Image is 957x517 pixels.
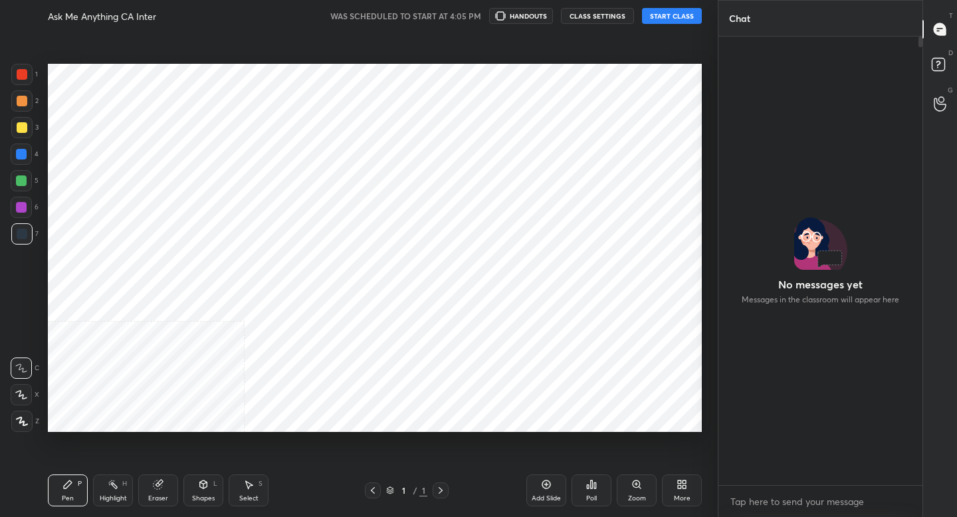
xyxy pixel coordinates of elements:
button: CLASS SETTINGS [561,8,634,24]
div: 3 [11,117,39,138]
div: 1 [11,64,38,85]
div: 1 [419,484,427,496]
div: H [122,480,127,487]
div: Z [11,411,39,432]
div: Poll [586,495,597,502]
p: Chat [718,1,761,36]
div: L [213,480,217,487]
div: 4 [11,144,39,165]
div: Add Slide [532,495,561,502]
div: P [78,480,82,487]
div: Shapes [192,495,215,502]
div: 1 [397,486,410,494]
div: Pen [62,495,74,502]
button: HANDOUTS [489,8,553,24]
h5: WAS SCHEDULED TO START AT 4:05 PM [330,10,481,22]
div: 2 [11,90,39,112]
h4: Ask Me Anything CA Inter [48,10,156,23]
div: Eraser [148,495,168,502]
div: S [259,480,263,487]
p: G [948,85,953,95]
p: D [948,48,953,58]
div: / [413,486,417,494]
div: More [674,495,691,502]
div: X [11,384,39,405]
p: T [949,11,953,21]
div: Highlight [100,495,127,502]
div: 5 [11,170,39,191]
button: START CLASS [642,8,702,24]
div: C [11,358,39,379]
div: 6 [11,197,39,218]
div: 7 [11,223,39,245]
div: Zoom [628,495,646,502]
div: Select [239,495,259,502]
